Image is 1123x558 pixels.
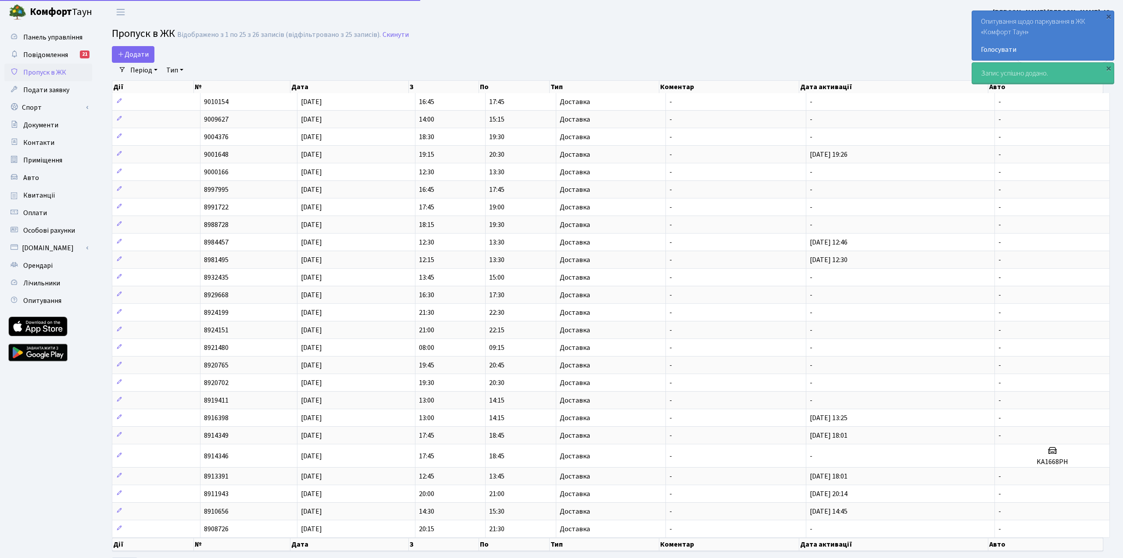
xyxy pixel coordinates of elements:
span: Пропуск в ЖК [112,26,175,41]
span: Опитування [23,296,61,306]
a: Подати заявку [4,81,92,99]
span: [DATE] 13:25 [810,413,848,423]
span: - [998,472,1001,481]
span: Доставка [560,116,590,123]
span: 18:15 [419,220,434,230]
span: - [669,413,672,423]
a: Повідомлення21 [4,46,92,64]
span: - [998,360,1001,370]
span: [DATE] [301,431,322,440]
th: Коментар [659,81,800,93]
span: - [669,220,672,230]
th: Дата [290,538,408,551]
a: Приміщення [4,151,92,169]
span: 8919411 [204,396,229,405]
span: [DATE] [301,150,322,159]
th: По [479,81,550,93]
span: - [810,343,812,353]
span: - [998,115,1001,124]
span: Доставка [560,344,590,351]
th: Тип [550,538,659,551]
span: Повідомлення [23,50,68,60]
span: 9000166 [204,167,229,177]
span: 18:45 [489,451,504,461]
span: 15:15 [489,115,504,124]
a: Особові рахунки [4,222,92,239]
span: Доставка [560,473,590,480]
span: - [998,273,1001,282]
span: 8911943 [204,489,229,499]
span: - [669,115,672,124]
th: Коментар [659,538,800,551]
span: Доставка [560,292,590,299]
th: Авто [988,538,1103,551]
span: 8932435 [204,273,229,282]
span: 13:30 [489,238,504,247]
span: - [669,396,672,405]
span: 8981495 [204,255,229,265]
span: 17:45 [419,202,434,212]
span: 14:00 [419,115,434,124]
span: 15:30 [489,507,504,516]
span: - [810,273,812,282]
span: [DATE] [301,489,322,499]
span: 8914349 [204,431,229,440]
span: - [669,308,672,317]
span: 19:30 [489,220,504,230]
span: [DATE] [301,238,322,247]
span: 8920765 [204,360,229,370]
h5: KA1668PH [998,458,1106,466]
span: Доставка [560,221,590,228]
span: Приміщення [23,155,62,165]
span: 19:30 [489,132,504,142]
a: Контакти [4,134,92,151]
span: - [998,343,1001,353]
span: - [998,396,1001,405]
span: Доставка [560,186,590,193]
a: Тип [163,63,187,78]
span: Доставка [560,133,590,140]
span: - [998,202,1001,212]
span: Доставка [560,362,590,369]
span: 8914346 [204,451,229,461]
span: [DATE] 14:45 [810,507,848,516]
span: - [669,360,672,370]
span: Лічильники [23,278,60,288]
span: - [810,360,812,370]
span: Доставка [560,274,590,281]
span: [DATE] 12:30 [810,255,848,265]
span: 18:30 [419,132,434,142]
b: Комфорт [30,5,72,19]
span: Доставка [560,432,590,439]
span: Доставка [560,453,590,460]
span: - [810,97,812,107]
span: 21:00 [419,325,434,335]
span: - [998,255,1001,265]
span: 19:00 [489,202,504,212]
span: - [669,255,672,265]
th: З [409,538,479,551]
span: 8997995 [204,185,229,194]
div: Запис успішно додано. [972,63,1114,84]
span: 8929668 [204,290,229,300]
span: 19:30 [419,378,434,388]
span: [DATE] [301,185,322,194]
span: - [669,202,672,212]
span: 17:30 [489,290,504,300]
span: 19:15 [419,150,434,159]
span: 20:45 [489,360,504,370]
span: 9004376 [204,132,229,142]
span: 8920702 [204,378,229,388]
span: - [810,308,812,317]
span: [DATE] [301,202,322,212]
span: [DATE] [301,413,322,423]
span: Квитанції [23,191,55,200]
span: - [998,220,1001,230]
span: [DATE] [301,273,322,282]
span: 20:30 [489,150,504,159]
span: Авто [23,173,39,183]
span: Доставка [560,508,590,515]
span: - [998,413,1001,423]
th: № [194,81,291,93]
span: [DATE] [301,132,322,142]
